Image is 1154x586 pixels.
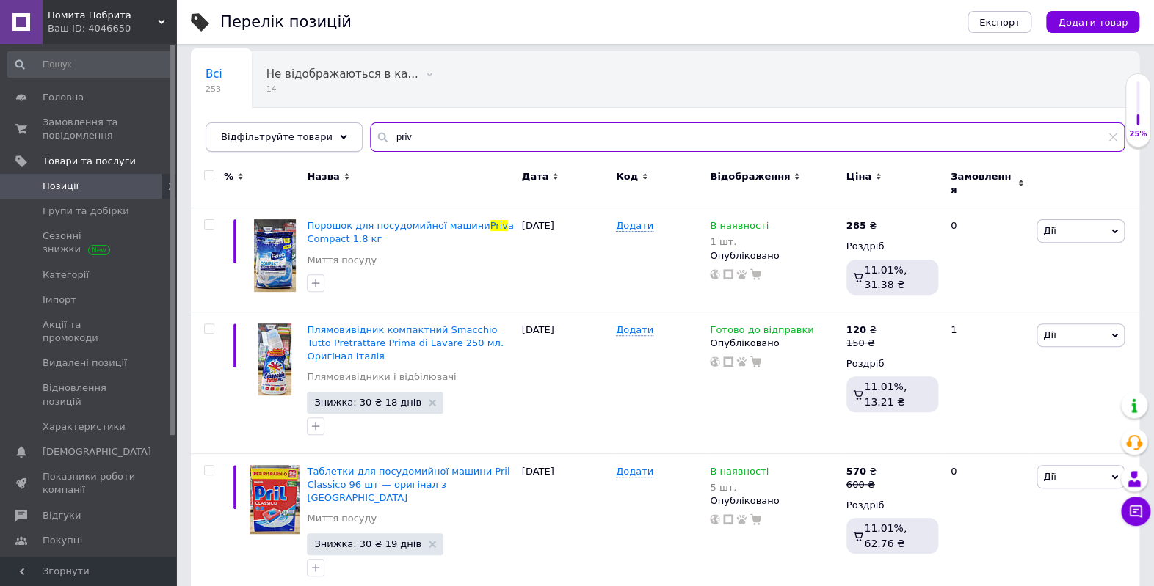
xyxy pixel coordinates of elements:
[942,208,1033,312] div: 0
[43,230,136,256] span: Сезонні знижки
[48,9,158,22] span: Помита Побрита
[979,17,1020,28] span: Експорт
[307,220,490,231] span: Порошок для посудомийної машини
[846,357,938,370] div: Роздріб
[1121,497,1150,526] button: Чат з покупцем
[307,512,377,525] a: Миття посуду
[1126,129,1150,139] div: 25%
[968,11,1032,33] button: Експорт
[7,51,173,78] input: Пошук
[1043,471,1056,482] span: Дії
[370,122,1125,152] input: Пошук по назві позиції, артикулу і пошуковим запитам
[846,478,877,491] div: 600 ₴
[846,324,866,335] b: 120
[864,264,907,290] span: 11.01%, 31.38 ₴
[307,254,377,267] a: Миття посуду
[518,208,612,312] div: [DATE]
[1046,11,1139,33] button: Додати товар
[864,381,907,407] span: 11.01%, 13.21 ₴
[43,205,129,218] span: Групи та добірки
[43,318,136,345] span: Акції та промокоди
[191,108,391,164] div: Автозаповнення характеристик
[43,180,79,193] span: Позиції
[43,293,76,307] span: Імпорт
[846,465,877,478] div: ₴
[252,52,448,108] div: Не відображаються в каталозі ProSale
[266,67,418,81] span: Не відображаються в ка...
[710,482,769,493] div: 5 шт.
[846,219,877,232] div: ₴
[710,466,769,481] span: В наявності
[616,466,653,477] span: Додати
[307,170,339,183] span: Назва
[616,220,653,232] span: Додати
[206,84,222,95] span: 253
[206,123,362,136] span: Автозаповнення характе...
[846,466,866,477] b: 570
[307,466,509,503] a: Таблетки для посудомийної машини Pril Classico 96 шт — оригінал з [GEOGRAPHIC_DATA]
[254,219,296,292] img: Порошок для посудомийної машини Priva Compact 1.8 кг
[250,465,300,534] img: Таблетки для посудомийної машини Pril Classico 96 шт — оригінал з Італії
[43,420,126,433] span: Характеристики
[710,324,813,340] span: Готово до відправки
[221,131,333,142] span: Відфільтруйте товари
[942,312,1033,453] div: 1
[518,312,612,453] div: [DATE]
[266,84,418,95] span: 14
[522,170,549,183] span: Дата
[307,220,513,244] a: Порошок для посудомийної машиниPriva Compact 1.8 кг
[206,67,222,81] span: Всі
[710,236,769,247] div: 1 шт.
[864,522,907,549] span: 11.01%, 62.76 ₴
[43,268,89,282] span: Категорії
[43,509,81,522] span: Відгуки
[43,534,82,547] span: Покупці
[616,170,638,183] span: Код
[43,470,136,497] span: Показники роботи компанії
[307,370,456,384] a: Плямовивідники і відбілювачі
[48,22,176,35] div: Ваш ID: 4046650
[314,539,421,549] span: Знижка: 30 ₴ 19 днів
[220,15,352,30] div: Перелік позицій
[710,494,838,508] div: Опубліковано
[224,170,233,183] span: %
[710,249,838,263] div: Опубліковано
[951,170,1014,197] span: Замовлення
[307,324,504,362] a: Плямовивідник компактний Smacchio Tutto Pretrattare Prima di Lavare 250 мл. Оригінал Італія
[490,220,508,231] span: Priv
[846,323,877,337] div: ₴
[314,398,421,407] span: Знижка: 30 ₴ 18 днів
[846,240,938,253] div: Роздріб
[846,170,871,183] span: Ціна
[846,220,866,231] b: 285
[43,381,136,408] span: Відновлення позицій
[846,499,938,512] div: Роздріб
[43,91,84,104] span: Головна
[1058,17,1128,28] span: Додати товар
[616,324,653,336] span: Додати
[710,220,769,235] span: В наявності
[710,337,838,350] div: Опубліковано
[43,356,127,370] span: Видалені позиції
[846,337,877,350] div: 150 ₴
[43,116,136,142] span: Замовлення та повідомлення
[1043,329,1056,340] span: Дії
[1043,225,1056,236] span: Дії
[43,155,136,168] span: Товари та послуги
[258,323,291,395] img: Плямовивідник компактний Smacchio Tutto Pretrattare Prima di Lavare 250 мл. Оригінал Італія
[710,170,790,183] span: Відображення
[43,445,151,458] span: [DEMOGRAPHIC_DATA]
